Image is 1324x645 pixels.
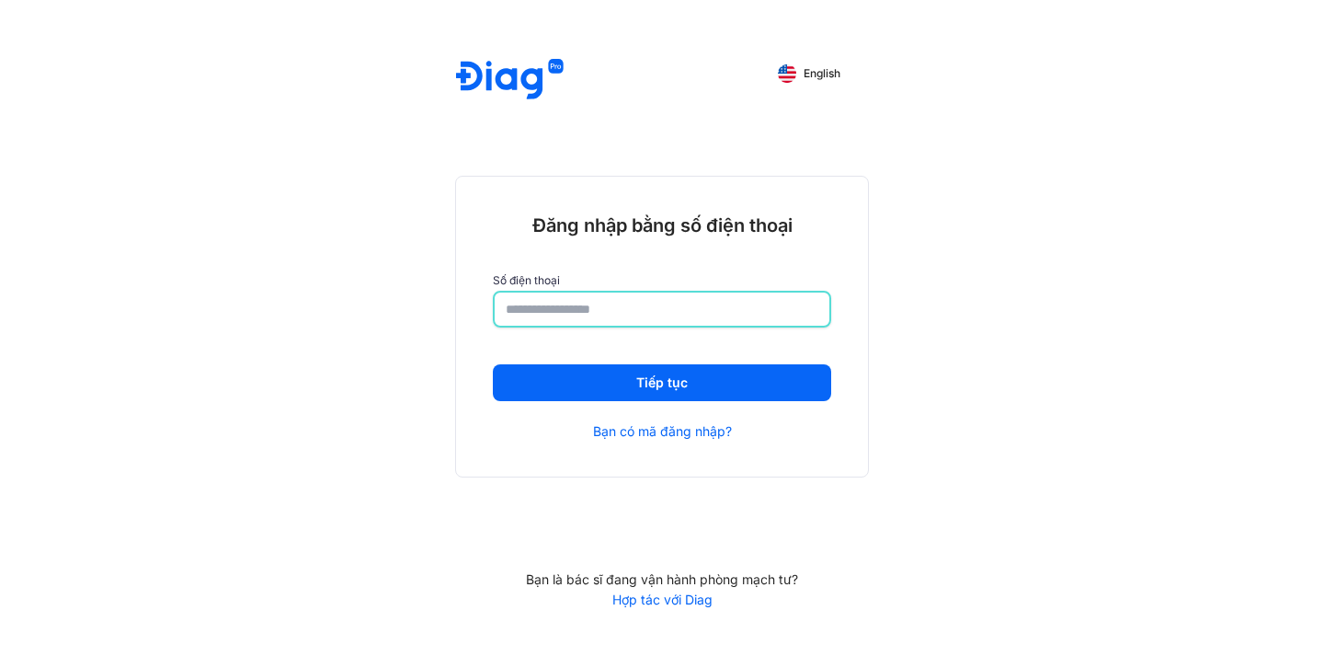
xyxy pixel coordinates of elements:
button: English [765,59,853,88]
a: Hợp tác với Diag [455,592,869,608]
img: logo [456,59,564,102]
div: Bạn là bác sĩ đang vận hành phòng mạch tư? [455,571,869,588]
button: Tiếp tục [493,364,831,401]
a: Bạn có mã đăng nhập? [593,423,732,440]
div: Đăng nhập bằng số điện thoại [493,213,831,237]
span: English [804,67,840,80]
img: English [778,64,796,83]
label: Số điện thoại [493,274,831,287]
